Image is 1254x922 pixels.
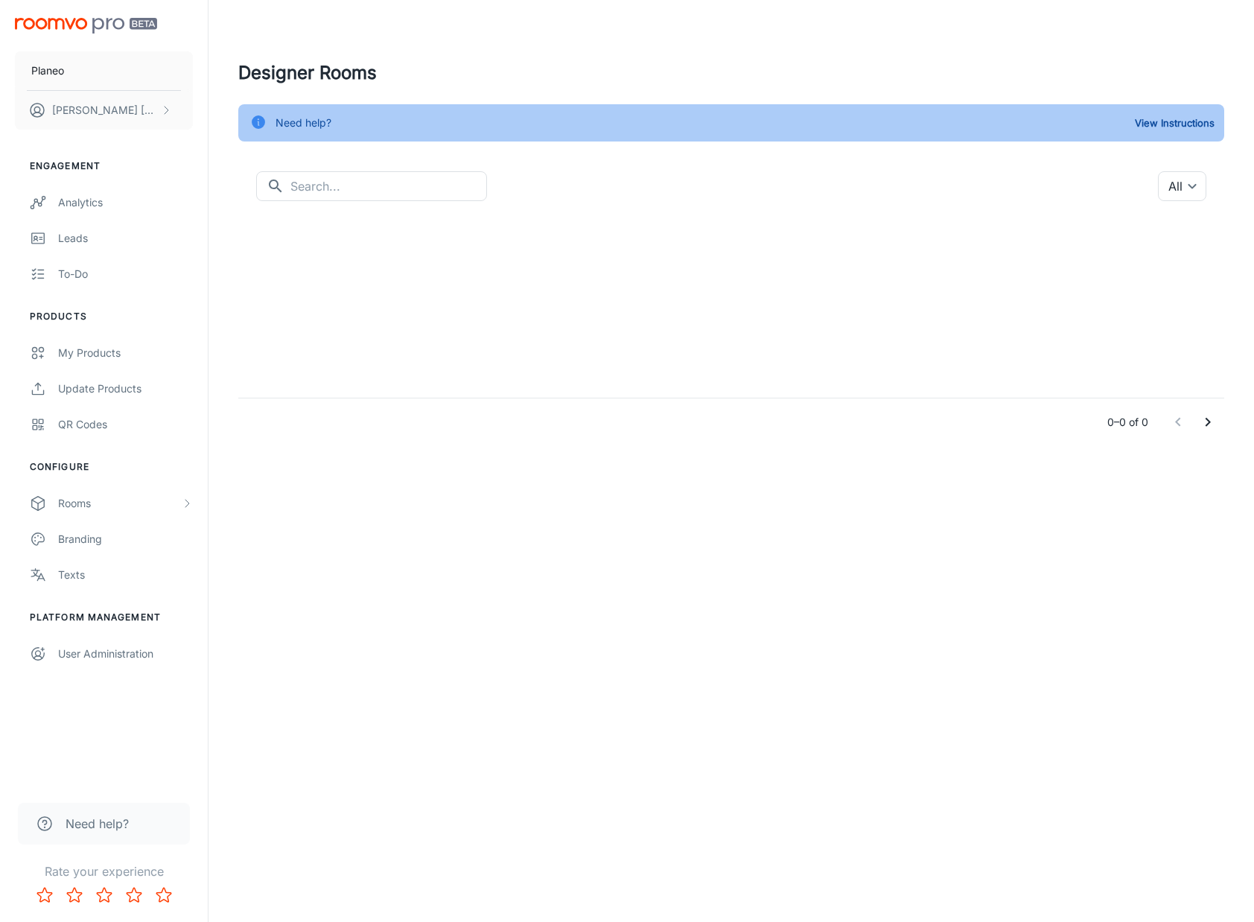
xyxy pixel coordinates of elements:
button: Planeo [15,51,193,90]
div: Leads [58,230,193,247]
div: Update Products [58,381,193,397]
div: Analytics [58,194,193,211]
div: Rooms [58,495,181,512]
div: My Products [58,345,193,361]
div: To-do [58,266,193,282]
input: Search... [290,171,487,201]
button: View Instructions [1131,112,1218,134]
h4: Designer Rooms [238,60,1224,86]
p: 0–0 of 0 [1107,414,1148,430]
p: Planeo [31,63,64,79]
button: [PERSON_NAME] [PERSON_NAME] [15,91,193,130]
img: Roomvo PRO Beta [15,18,157,34]
div: Need help? [276,109,331,137]
div: All [1158,171,1206,201]
button: Go to next page [1193,407,1223,437]
div: QR Codes [58,416,193,433]
p: [PERSON_NAME] [PERSON_NAME] [52,102,157,118]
